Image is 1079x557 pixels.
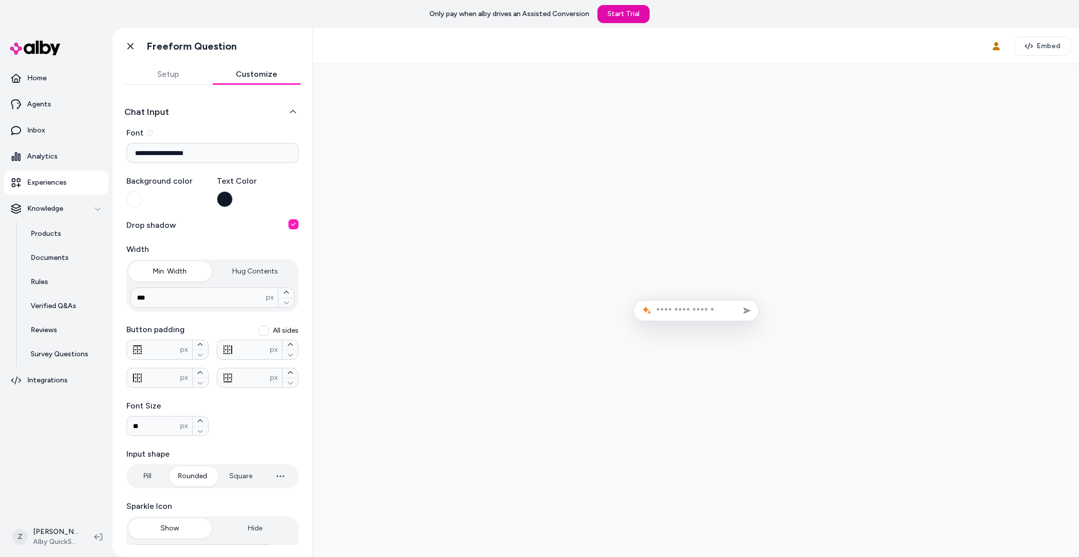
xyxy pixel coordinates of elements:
a: Verified Q&As [21,294,108,318]
a: Reviews [21,318,108,342]
label: Font [126,127,298,139]
p: Analytics [27,152,58,162]
button: Knowledge [4,197,108,221]
a: Documents [21,246,108,270]
a: Home [4,66,108,90]
p: Inbox [27,125,45,135]
button: Show [128,518,212,538]
a: Inbox [4,118,108,143]
label: Background color [126,175,209,187]
label: Input shape [126,448,298,460]
button: Rounded [168,466,217,486]
span: px [270,345,278,355]
label: Width [126,243,298,255]
span: Embed [1037,41,1060,51]
p: Verified Q&As [31,301,76,311]
p: Documents [31,253,69,263]
h1: Freeform Question [146,40,237,53]
a: Integrations [4,368,108,392]
label: Font Size [126,400,209,412]
button: Chat Input [124,105,300,119]
p: Reviews [31,325,57,335]
p: Agents [27,99,51,109]
button: Embed [1014,37,1071,56]
span: px [180,373,188,383]
img: alby Logo [10,41,60,55]
label: Text Color [217,175,299,187]
span: px [180,345,188,355]
span: Z [12,529,28,545]
p: Rules [31,277,48,287]
span: px [266,293,274,303]
a: Start Trial [597,5,650,23]
span: All sides [273,326,298,336]
span: Alby QuickStart Store [33,537,78,547]
p: Products [31,229,61,239]
a: Analytics [4,145,108,169]
button: Hug Contents [214,261,297,282]
button: Min. Width [128,261,212,282]
p: Home [27,73,47,83]
p: [PERSON_NAME] [33,527,78,537]
label: Button padding [126,324,298,336]
a: Products [21,222,108,246]
button: Hide [214,518,297,538]
button: Setup [124,64,213,84]
a: Survey Questions [21,342,108,366]
a: Rules [21,270,108,294]
a: Agents [4,92,108,116]
span: px [180,421,188,431]
label: Sparkle Icon [126,500,298,512]
a: Experiences [4,171,108,195]
button: Square [219,466,262,486]
label: Drop shadow [126,219,176,231]
p: Only pay when alby drives an Assisted Conversion [429,9,589,19]
p: Integrations [27,375,68,385]
button: Customize [213,64,301,84]
button: All sides [259,326,269,336]
p: Experiences [27,178,67,188]
button: Pill [128,466,166,486]
span: px [270,373,278,383]
button: Z[PERSON_NAME]Alby QuickStart Store [6,521,86,553]
p: Survey Questions [31,349,88,359]
p: Knowledge [27,204,63,214]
